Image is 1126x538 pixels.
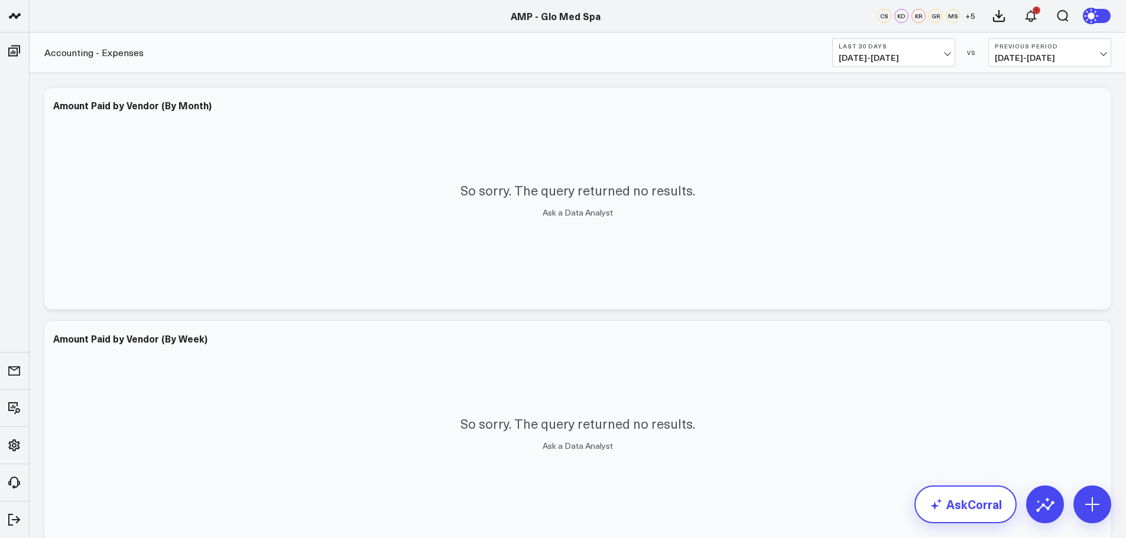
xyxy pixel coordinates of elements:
[961,49,982,56] div: VS
[44,46,144,59] a: Accounting - Expenses
[929,9,943,23] div: GR
[839,53,949,63] span: [DATE] - [DATE]
[53,99,212,112] div: Amount Paid by Vendor (By Month)
[877,9,891,23] div: CS
[53,332,207,345] div: Amount Paid by Vendor (By Week)
[460,181,695,199] p: So sorry. The query returned no results.
[965,12,975,20] span: + 5
[995,43,1105,50] b: Previous Period
[911,9,926,23] div: KR
[963,9,977,23] button: +5
[988,38,1111,67] button: Previous Period[DATE]-[DATE]
[914,485,1017,523] a: AskCorral
[543,440,613,451] a: Ask a Data Analyst
[1033,6,1040,14] div: 1
[839,43,949,50] b: Last 30 Days
[543,207,613,218] a: Ask a Data Analyst
[460,415,695,432] p: So sorry. The query returned no results.
[946,9,960,23] div: MS
[511,9,601,22] a: AMP - Glo Med Spa
[832,38,955,67] button: Last 30 Days[DATE]-[DATE]
[894,9,908,23] div: KD
[995,53,1105,63] span: [DATE] - [DATE]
